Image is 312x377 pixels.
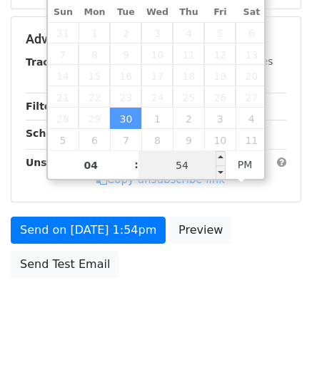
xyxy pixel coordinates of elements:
span: October 2, 2025 [173,108,204,129]
strong: Unsubscribe [26,157,96,168]
span: September 23, 2025 [110,86,141,108]
span: October 6, 2025 [79,129,110,150]
span: September 19, 2025 [204,65,236,86]
span: September 12, 2025 [204,43,236,65]
span: September 2, 2025 [110,22,141,43]
span: October 4, 2025 [236,108,267,129]
span: October 7, 2025 [110,129,141,150]
span: Mon [79,8,110,17]
span: October 8, 2025 [141,129,173,150]
span: September 30, 2025 [110,108,141,129]
span: September 8, 2025 [79,43,110,65]
a: Send on [DATE] 1:54pm [11,217,166,244]
span: Click to toggle [226,150,265,179]
span: October 9, 2025 [173,129,204,150]
span: September 25, 2025 [173,86,204,108]
h5: Advanced [26,31,286,47]
span: October 11, 2025 [236,129,267,150]
span: September 1, 2025 [79,22,110,43]
span: October 5, 2025 [48,129,79,150]
span: September 21, 2025 [48,86,79,108]
span: September 15, 2025 [79,65,110,86]
strong: Schedule [26,128,77,139]
a: Preview [169,217,232,244]
span: September 5, 2025 [204,22,236,43]
span: Fri [204,8,236,17]
strong: Tracking [26,56,74,68]
span: September 26, 2025 [204,86,236,108]
span: September 28, 2025 [48,108,79,129]
iframe: Chat Widget [241,309,312,377]
span: September 7, 2025 [48,43,79,65]
span: September 20, 2025 [236,65,267,86]
span: September 9, 2025 [110,43,141,65]
a: Send Test Email [11,251,119,278]
span: September 11, 2025 [173,43,204,65]
span: October 1, 2025 [141,108,173,129]
span: September 14, 2025 [48,65,79,86]
span: September 24, 2025 [141,86,173,108]
span: Tue [110,8,141,17]
span: Sun [48,8,79,17]
span: September 6, 2025 [236,22,267,43]
span: September 16, 2025 [110,65,141,86]
span: September 13, 2025 [236,43,267,65]
span: Thu [173,8,204,17]
span: September 17, 2025 [141,65,173,86]
span: August 31, 2025 [48,22,79,43]
input: Hour [48,151,135,180]
input: Minute [139,151,226,180]
span: September 10, 2025 [141,43,173,65]
span: September 4, 2025 [173,22,204,43]
span: Sat [236,8,267,17]
a: Copy unsubscribe link [96,173,225,186]
span: October 3, 2025 [204,108,236,129]
span: September 18, 2025 [173,65,204,86]
strong: Filters [26,100,62,112]
span: October 10, 2025 [204,129,236,150]
span: : [134,150,139,179]
span: September 27, 2025 [236,86,267,108]
span: September 3, 2025 [141,22,173,43]
span: September 22, 2025 [79,86,110,108]
span: September 29, 2025 [79,108,110,129]
span: Wed [141,8,173,17]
